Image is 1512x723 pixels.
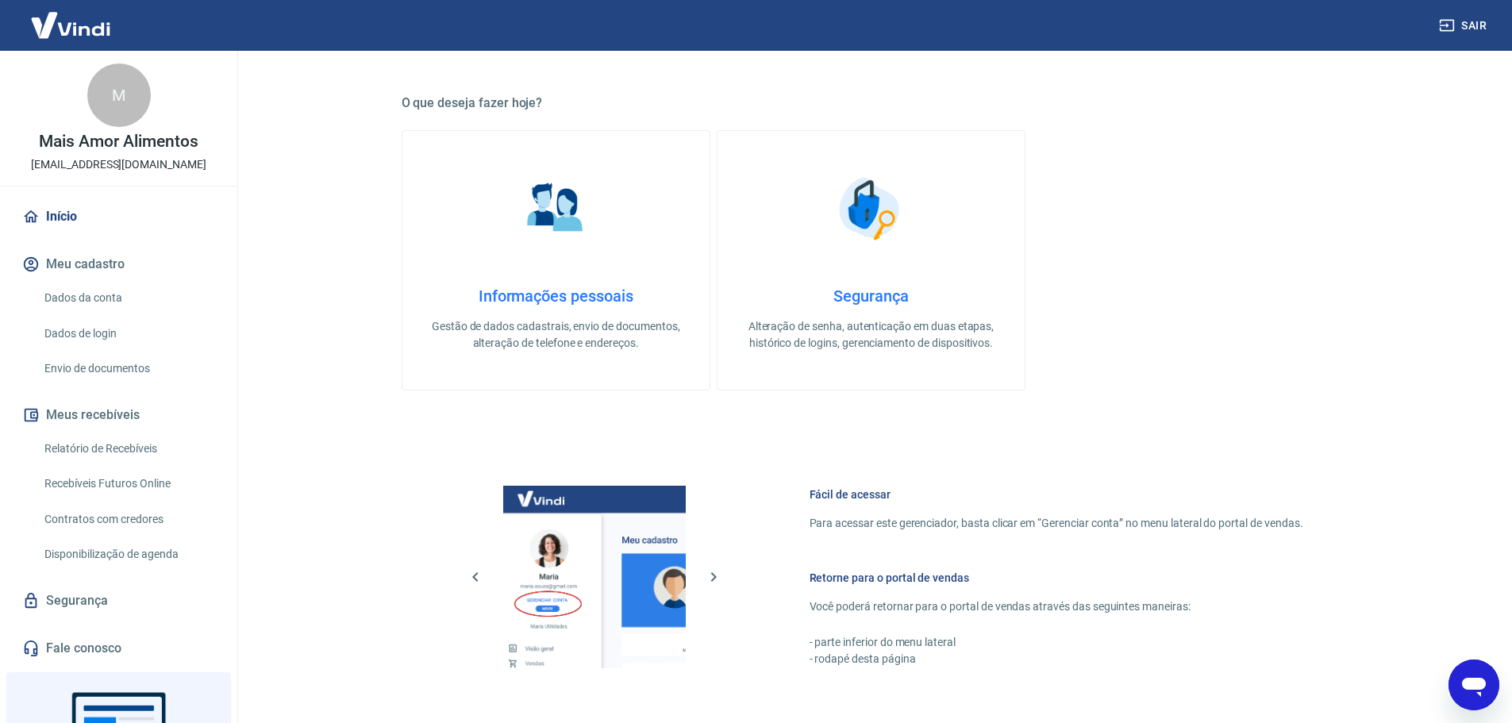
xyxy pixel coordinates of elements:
[428,287,684,306] h4: Informações pessoais
[87,63,151,127] div: M
[402,95,1341,111] h5: O que deseja fazer hoje?
[743,287,999,306] h4: Segurança
[38,282,218,314] a: Dados da conta
[810,570,1303,586] h6: Retorne para o portal de vendas
[503,486,686,668] img: Imagem da dashboard mostrando o botão de gerenciar conta na sidebar no lado esquerdo
[810,598,1303,615] p: Você poderá retornar para o portal de vendas através das seguintes maneiras:
[38,538,218,571] a: Disponibilização de agenda
[1449,660,1499,710] iframe: Botão para abrir a janela de mensagens
[810,651,1303,667] p: - rodapé desta página
[19,199,218,234] a: Início
[38,317,218,350] a: Dados de login
[402,130,710,390] a: Informações pessoaisInformações pessoaisGestão de dados cadastrais, envio de documentos, alteraçã...
[831,169,910,248] img: Segurança
[39,133,198,150] p: Mais Amor Alimentos
[19,583,218,618] a: Segurança
[516,169,595,248] img: Informações pessoais
[19,247,218,282] button: Meu cadastro
[38,352,218,385] a: Envio de documentos
[19,631,218,666] a: Fale conosco
[717,130,1025,390] a: SegurançaSegurançaAlteração de senha, autenticação em duas etapas, histórico de logins, gerenciam...
[19,398,218,433] button: Meus recebíveis
[38,503,218,536] a: Contratos com credores
[810,515,1303,532] p: Para acessar este gerenciador, basta clicar em “Gerenciar conta” no menu lateral do portal de ven...
[1436,11,1493,40] button: Sair
[19,1,122,49] img: Vindi
[810,486,1303,502] h6: Fácil de acessar
[428,318,684,352] p: Gestão de dados cadastrais, envio de documentos, alteração de telefone e endereços.
[38,433,218,465] a: Relatório de Recebíveis
[31,156,206,173] p: [EMAIL_ADDRESS][DOMAIN_NAME]
[810,634,1303,651] p: - parte inferior do menu lateral
[38,467,218,500] a: Recebíveis Futuros Online
[743,318,999,352] p: Alteração de senha, autenticação em duas etapas, histórico de logins, gerenciamento de dispositivos.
